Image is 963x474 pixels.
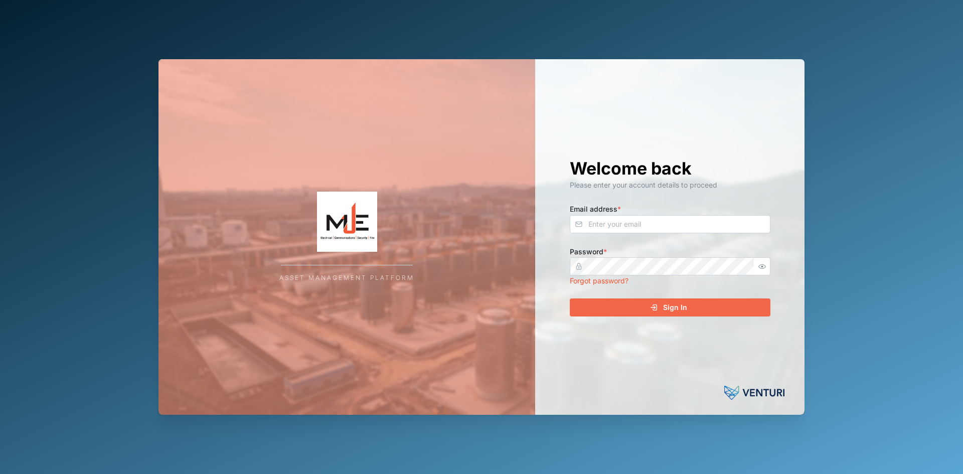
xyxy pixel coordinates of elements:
div: Asset Management Platform [279,273,414,283]
button: Sign In [570,298,770,317]
img: Venturi [724,383,784,403]
img: Company Logo [247,192,447,252]
div: Please enter your account details to proceed [570,180,770,191]
a: Forgot password? [570,276,628,285]
h1: Welcome back [570,157,770,180]
input: Enter your email [570,215,770,233]
label: Password [570,246,607,257]
label: Email address [570,204,621,215]
span: Sign In [663,299,687,316]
